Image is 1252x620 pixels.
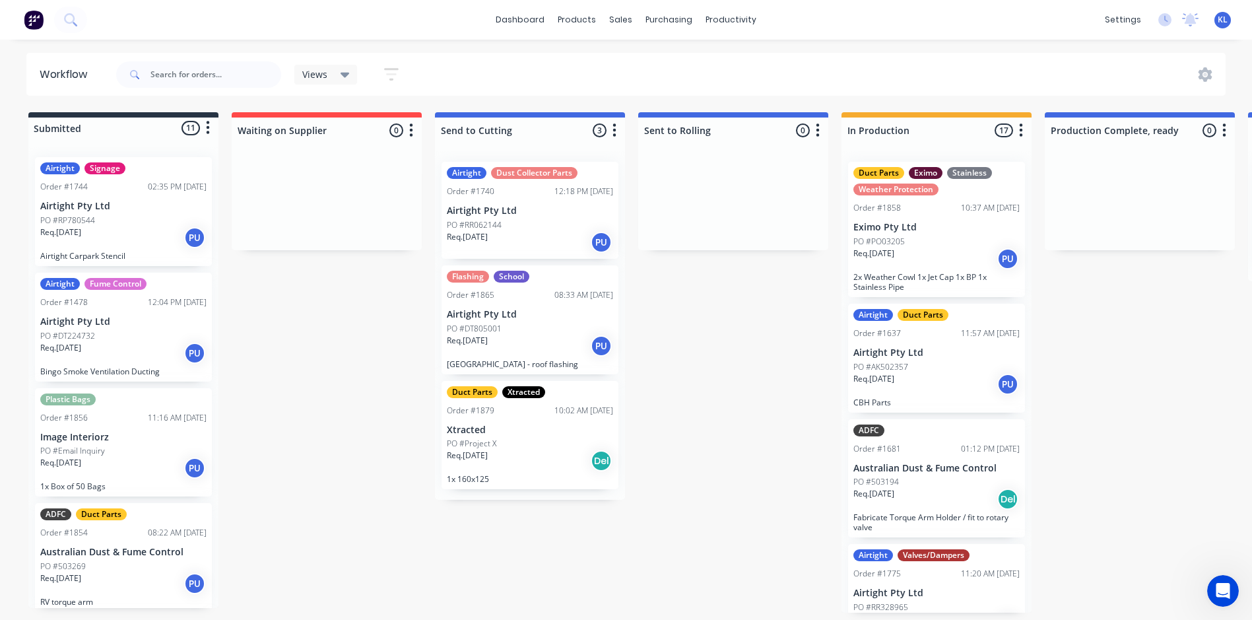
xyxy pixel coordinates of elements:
div: PU [591,335,612,357]
div: Xtracted [502,386,545,398]
div: 10:02 AM [DATE] [554,405,613,417]
div: PU [997,248,1018,269]
div: AirtightDust Collector PartsOrder #174012:18 PM [DATE]Airtight Pty LtdPO #RR062144Req.[DATE]PU [442,162,618,259]
div: Dust Collector Parts [491,167,577,179]
p: Airtight Carpark Stencil [40,251,207,261]
div: Airtight [40,162,80,174]
div: Order #1879 [447,405,494,417]
div: Airtight [40,278,80,290]
div: purchasing [639,10,699,30]
div: Order #1681 [853,443,901,455]
div: Airtight [853,309,893,321]
div: Workflow [40,67,94,83]
p: 1x Box of 50 Bags [40,481,207,491]
p: Fabricate Torque Arm Holder / fit to rotary valve [853,512,1020,532]
p: 2x Weather Cowl 1x Jet Cap 1x BP 1x Stainless Pipe [853,272,1020,292]
div: Fume Control [84,278,147,290]
div: Plastic Bags [40,394,96,405]
div: Order #1637 [853,327,901,339]
p: PO #503269 [40,561,86,572]
p: Req. [DATE] [853,488,894,500]
p: Airtight Pty Ltd [853,347,1020,359]
div: PU [184,343,205,364]
div: ADFC [853,425,884,436]
div: Duct Parts [447,386,498,398]
p: Req. [DATE] [447,450,488,462]
div: Airtight [447,167,486,179]
div: Duct PartsEximoStainlessWeather ProtectionOrder #185810:37 AM [DATE]Eximo Pty LtdPO #PO03205Req.[... [848,162,1025,297]
div: Order #1854 [40,527,88,539]
p: Req. [DATE] [447,335,488,347]
div: 11:16 AM [DATE] [148,412,207,424]
div: 02:35 PM [DATE] [148,181,207,193]
div: 11:57 AM [DATE] [961,327,1020,339]
p: [GEOGRAPHIC_DATA] - roof flashing [447,359,613,369]
p: PO #503194 [853,476,899,488]
p: Airtight Pty Ltd [40,316,207,327]
div: 01:12 PM [DATE] [961,443,1020,455]
div: Flashing [447,271,489,283]
div: Order #1865 [447,289,494,301]
p: Req. [DATE] [40,457,81,469]
p: Image Interiorz [40,432,207,443]
p: Airtight Pty Ltd [447,309,613,320]
div: Duct Parts [853,167,904,179]
div: sales [603,10,639,30]
div: Eximo [909,167,942,179]
div: Plastic BagsOrder #185611:16 AM [DATE]Image InteriorzPO #Email InquiryReq.[DATE]PU1x Box of 50 Bags [35,388,212,497]
p: Australian Dust & Fume Control [40,547,207,558]
div: Order #1744 [40,181,88,193]
div: Valves/Dampers [898,549,970,561]
div: Duct PartsXtractedOrder #187910:02 AM [DATE]XtractedPO #Project XReq.[DATE]Del1x 160x125 [442,381,618,490]
iframe: Intercom live chat [1207,575,1239,607]
div: Order #1478 [40,296,88,308]
div: Order #1740 [447,186,494,197]
p: Req. [DATE] [40,572,81,584]
div: 11:20 AM [DATE] [961,568,1020,580]
div: Order #1858 [853,202,901,214]
p: PO #Email Inquiry [40,445,105,457]
p: PO #AK502357 [853,361,908,373]
p: Airtight Pty Ltd [853,588,1020,599]
div: AirtightFume ControlOrder #147812:04 PM [DATE]Airtight Pty LtdPO #DT224732Req.[DATE]PUBingo Smoke... [35,273,212,382]
div: settings [1098,10,1148,30]
p: Req. [DATE] [853,248,894,259]
input: Search for orders... [150,61,281,88]
div: Del [997,489,1018,510]
p: PO #PO03205 [853,236,905,248]
p: PO #RP780544 [40,215,95,226]
div: PU [184,458,205,479]
div: 10:37 AM [DATE] [961,202,1020,214]
a: dashboard [489,10,551,30]
p: Eximo Pty Ltd [853,222,1020,233]
p: Airtight Pty Ltd [447,205,613,217]
p: Req. [DATE] [447,231,488,243]
p: Req. [DATE] [40,226,81,238]
div: FlashingSchoolOrder #186508:33 AM [DATE]Airtight Pty LtdPO #DT805001Req.[DATE]PU[GEOGRAPHIC_DATA]... [442,265,618,374]
div: products [551,10,603,30]
p: PO #RR328965 [853,602,908,613]
div: Duct Parts [76,508,127,520]
p: Airtight Pty Ltd [40,201,207,212]
div: ADFC [40,508,71,520]
div: PU [591,232,612,253]
div: 12:04 PM [DATE] [148,296,207,308]
div: School [494,271,529,283]
p: Req. [DATE] [40,342,81,354]
div: productivity [699,10,763,30]
div: Airtight [853,549,893,561]
div: Stainless [947,167,992,179]
p: PO #Project X [447,438,496,450]
img: Factory [24,10,44,30]
p: CBH Parts [853,397,1020,407]
div: PU [184,227,205,248]
p: PO #RR062144 [447,219,502,231]
p: Bingo Smoke Ventilation Ducting [40,366,207,376]
p: Xtracted [447,425,613,436]
div: PU [997,374,1018,395]
div: AirtightDuct PartsOrder #163711:57 AM [DATE]Airtight Pty LtdPO #AK502357Req.[DATE]PUCBH Parts [848,304,1025,413]
div: 12:18 PM [DATE] [554,186,613,197]
div: Weather Protection [853,184,939,195]
div: Order #1775 [853,568,901,580]
p: PO #DT805001 [447,323,502,335]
